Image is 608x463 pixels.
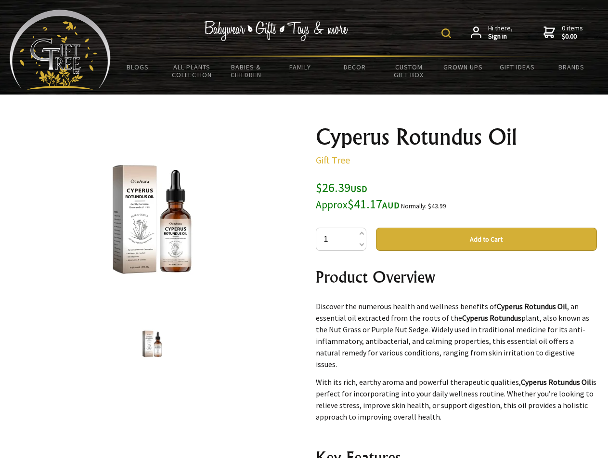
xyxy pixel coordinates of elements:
[316,198,348,211] small: Approx
[462,313,521,323] strong: Cyperus Rotundus
[204,21,349,41] img: Babywear - Gifts - Toys & more
[471,24,513,41] a: Hi there,Sign in
[441,28,451,38] img: product search
[562,32,583,41] strong: $0.00
[490,57,544,77] a: Gift Ideas
[382,57,436,85] a: Custom Gift Box
[376,228,597,251] button: Add to Cart
[350,183,367,194] span: USD
[316,300,597,370] p: Discover the numerous health and wellness benefits of , an essential oil extracted from the roots...
[543,24,583,41] a: 0 items$0.00
[273,57,328,77] a: Family
[327,57,382,77] a: Decor
[562,24,583,41] span: 0 items
[488,32,513,41] strong: Sign in
[497,301,567,311] strong: Cyperus Rotundus Oil
[436,57,490,77] a: Grown Ups
[219,57,273,85] a: Babies & Children
[111,57,165,77] a: BLOGS
[10,10,111,90] img: Babyware - Gifts - Toys and more...
[316,265,597,288] h2: Product Overview
[165,57,220,85] a: All Plants Collection
[316,376,597,422] p: With its rich, earthy aroma and powerful therapeutic qualities, is perfect for incorporating into...
[134,326,170,362] img: Cyperus Rotundus Oil
[521,377,591,387] strong: Cyperus Rotundus Oil
[316,154,350,166] a: Gift Tree
[316,125,597,149] h1: Cyperus Rotundus Oil
[544,57,599,77] a: Brands
[488,24,513,41] span: Hi there,
[316,179,400,212] span: $26.39 $41.17
[382,200,400,211] span: AUD
[401,202,446,210] small: Normally: $43.99
[77,144,227,295] img: Cyperus Rotundus Oil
